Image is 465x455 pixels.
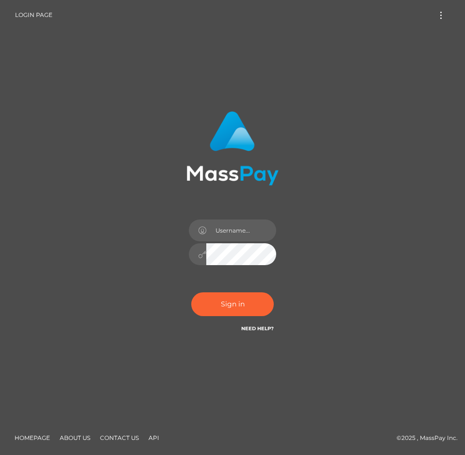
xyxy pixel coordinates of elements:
a: Homepage [11,430,54,445]
a: API [145,430,163,445]
a: Need Help? [241,325,274,332]
input: Username... [206,219,276,241]
div: © 2025 , MassPay Inc. [7,433,458,443]
a: About Us [56,430,94,445]
img: MassPay Login [186,111,279,185]
button: Sign in [191,292,274,316]
a: Login Page [15,5,52,25]
a: Contact Us [96,430,143,445]
button: Toggle navigation [432,9,450,22]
